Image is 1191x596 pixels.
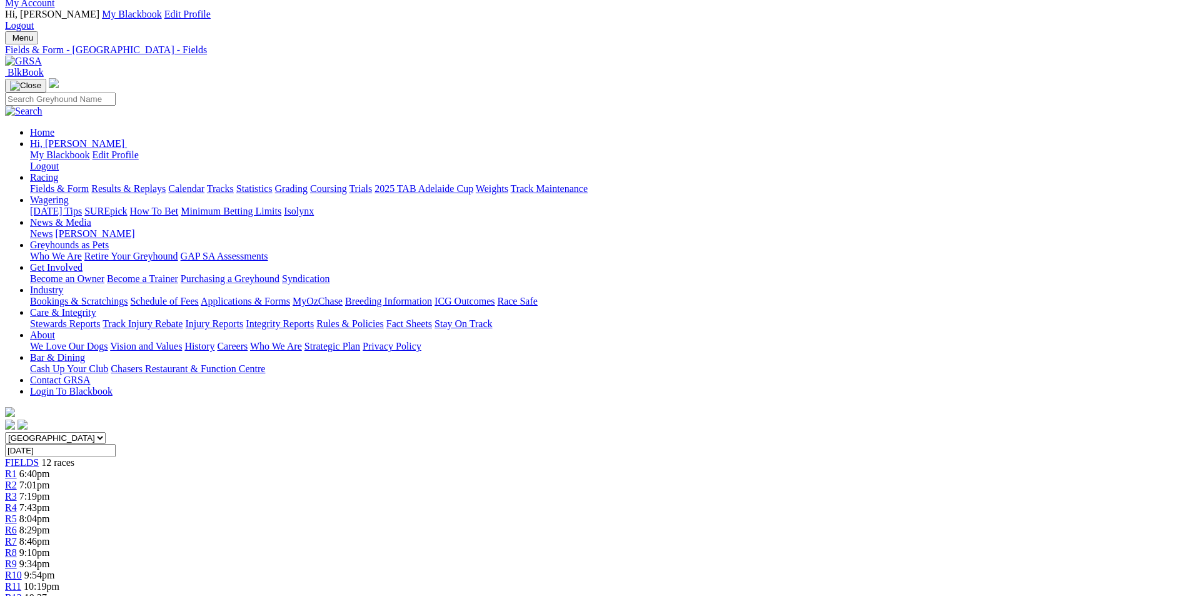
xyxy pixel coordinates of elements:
[30,183,1186,194] div: Racing
[30,318,1186,330] div: Care & Integrity
[5,468,17,479] span: R1
[511,183,588,194] a: Track Maintenance
[30,217,91,228] a: News & Media
[55,228,134,239] a: [PERSON_NAME]
[30,138,127,149] a: Hi, [PERSON_NAME]
[5,513,17,524] a: R5
[5,67,44,78] a: BlkBook
[185,318,243,329] a: Injury Reports
[5,9,1186,31] div: My Account
[5,457,39,468] a: FIELDS
[30,228,53,239] a: News
[107,273,178,284] a: Become a Trainer
[181,251,268,261] a: GAP SA Assessments
[19,468,50,479] span: 6:40pm
[19,480,50,490] span: 7:01pm
[30,194,69,205] a: Wagering
[5,480,17,490] a: R2
[19,525,50,535] span: 8:29pm
[30,251,82,261] a: Who We Are
[5,570,22,580] a: R10
[102,9,162,19] a: My Blackbook
[30,318,100,329] a: Stewards Reports
[5,31,38,44] button: Toggle navigation
[110,341,182,351] a: Vision and Values
[8,67,44,78] span: BlkBook
[304,341,360,351] a: Strategic Plan
[207,183,234,194] a: Tracks
[130,296,198,306] a: Schedule of Fees
[111,363,265,374] a: Chasers Restaurant & Function Centre
[84,251,178,261] a: Retire Your Greyhound
[24,570,55,580] span: 9:54pm
[181,273,279,284] a: Purchasing a Greyhound
[497,296,537,306] a: Race Safe
[5,502,17,513] a: R4
[24,581,59,592] span: 10:19pm
[49,78,59,88] img: logo-grsa-white.png
[30,127,54,138] a: Home
[5,525,17,535] a: R6
[349,183,372,194] a: Trials
[30,296,1186,307] div: Industry
[5,536,17,547] a: R7
[435,318,492,329] a: Stay On Track
[30,363,108,374] a: Cash Up Your Club
[30,285,63,295] a: Industry
[345,296,432,306] a: Breeding Information
[5,581,21,592] a: R11
[5,93,116,106] input: Search
[18,420,28,430] img: twitter.svg
[19,491,50,502] span: 7:19pm
[201,296,290,306] a: Applications & Forms
[5,56,42,67] img: GRSA
[184,341,214,351] a: History
[19,558,50,569] span: 9:34pm
[30,149,90,160] a: My Blackbook
[10,81,41,91] img: Close
[293,296,343,306] a: MyOzChase
[30,240,109,250] a: Greyhounds as Pets
[284,206,314,216] a: Isolynx
[30,149,1186,172] div: Hi, [PERSON_NAME]
[5,407,15,417] img: logo-grsa-white.png
[5,491,17,502] a: R3
[91,183,166,194] a: Results & Replays
[30,273,104,284] a: Become an Owner
[30,352,85,363] a: Bar & Dining
[310,183,347,194] a: Coursing
[19,547,50,558] span: 9:10pm
[275,183,308,194] a: Grading
[103,318,183,329] a: Track Injury Rebate
[30,330,55,340] a: About
[13,33,33,43] span: Menu
[435,296,495,306] a: ICG Outcomes
[84,206,127,216] a: SUREpick
[181,206,281,216] a: Minimum Betting Limits
[5,44,1186,56] div: Fields & Form - [GEOGRAPHIC_DATA] - Fields
[5,79,46,93] button: Toggle navigation
[250,341,302,351] a: Who We Are
[30,183,89,194] a: Fields & Form
[30,341,108,351] a: We Love Our Dogs
[168,183,204,194] a: Calendar
[30,138,124,149] span: Hi, [PERSON_NAME]
[246,318,314,329] a: Integrity Reports
[5,558,17,569] a: R9
[30,206,1186,217] div: Wagering
[30,161,59,171] a: Logout
[316,318,384,329] a: Rules & Policies
[5,547,17,558] a: R8
[30,375,90,385] a: Contact GRSA
[476,183,508,194] a: Weights
[5,20,34,31] a: Logout
[30,262,83,273] a: Get Involved
[30,386,113,396] a: Login To Blackbook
